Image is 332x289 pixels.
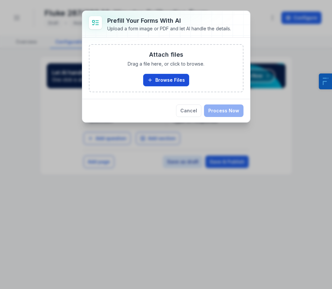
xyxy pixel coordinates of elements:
h3: Attach files [149,50,183,59]
div: Upload a form image or PDF and let AI handle the details. [107,25,231,32]
h3: Prefill Your Forms with AI [107,16,231,25]
span: Drag a file here, or click to browse. [128,61,204,67]
button: Cancel [176,104,201,117]
button: Browse Files [143,74,189,86]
